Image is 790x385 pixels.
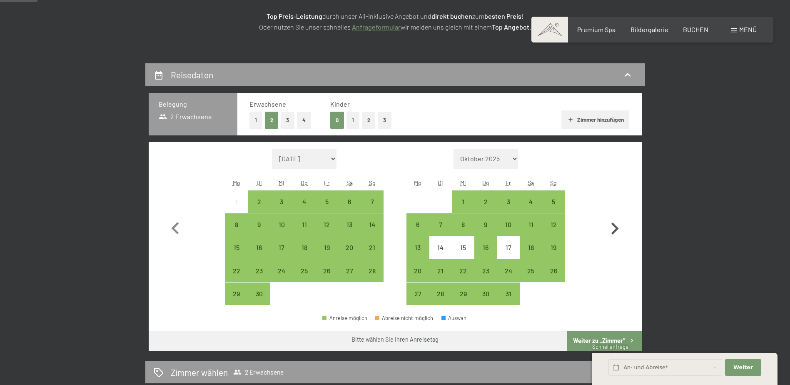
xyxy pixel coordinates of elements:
div: 25 [521,267,541,288]
div: 14 [430,244,451,265]
strong: Top Preis-Leistung [267,12,322,20]
div: Anreise möglich [316,236,338,259]
div: Tue Sep 23 2025 [248,259,270,282]
div: Anreise möglich [270,213,293,236]
div: Anreise möglich [452,190,474,213]
div: 30 [249,290,269,311]
div: Sun Oct 26 2025 [542,259,565,282]
div: Anreise möglich [270,259,293,282]
button: Zimmer hinzufügen [561,110,629,129]
div: Tue Oct 21 2025 [429,259,452,282]
div: Mon Sep 22 2025 [225,259,248,282]
div: 19 [543,244,564,265]
div: Anreise möglich [542,213,565,236]
div: Tue Sep 02 2025 [248,190,270,213]
div: Sat Oct 11 2025 [520,213,542,236]
abbr: Mittwoch [279,179,284,186]
div: Anreise möglich [474,282,497,305]
div: 2 [475,198,496,219]
button: 1 [346,112,359,129]
div: Thu Oct 30 2025 [474,282,497,305]
div: 5 [316,198,337,219]
div: Thu Sep 25 2025 [293,259,316,282]
span: Weiter [733,364,753,371]
div: Thu Oct 16 2025 [474,236,497,259]
button: 1 [249,112,262,129]
div: 26 [543,267,564,288]
abbr: Sonntag [369,179,376,186]
div: Anreise möglich [361,190,383,213]
abbr: Sonntag [550,179,557,186]
div: 3 [271,198,292,219]
div: Anreise möglich [520,190,542,213]
abbr: Donnerstag [301,179,308,186]
div: Anreise möglich [316,190,338,213]
div: Thu Oct 02 2025 [474,190,497,213]
div: Anreise möglich [248,236,270,259]
div: Sun Oct 05 2025 [542,190,565,213]
div: Anreise möglich [474,259,497,282]
button: Nächster Monat [603,149,627,305]
div: Sat Oct 25 2025 [520,259,542,282]
div: 12 [316,221,337,242]
div: Mon Oct 27 2025 [406,282,429,305]
div: Anreise möglich [452,213,474,236]
div: 1 [226,198,247,219]
div: Anreise nicht möglich [452,236,474,259]
div: Thu Oct 09 2025 [474,213,497,236]
div: 28 [361,267,382,288]
h2: Zimmer wählen [171,366,228,378]
abbr: Donnerstag [482,179,489,186]
div: 9 [475,221,496,242]
div: Mon Sep 08 2025 [225,213,248,236]
div: Anreise möglich [293,190,316,213]
div: Anreise möglich [270,236,293,259]
a: Premium Spa [577,25,616,33]
div: Sat Sep 27 2025 [338,259,361,282]
span: Bildergalerie [631,25,668,33]
div: Anreise möglich [338,259,361,282]
div: Anreise möglich [248,213,270,236]
div: 26 [316,267,337,288]
div: Mon Sep 29 2025 [225,282,248,305]
abbr: Samstag [528,179,534,186]
button: 4 [297,112,311,129]
div: Mon Oct 20 2025 [406,259,429,282]
div: Anreise möglich [497,213,519,236]
div: Anreise möglich [474,190,497,213]
a: Anfrageformular [352,23,401,31]
div: Sun Sep 21 2025 [361,236,383,259]
div: 13 [407,244,428,265]
div: 6 [407,221,428,242]
div: 2 [249,198,269,219]
abbr: Montag [414,179,421,186]
div: Anreise möglich [406,282,429,305]
span: 2 Erwachsene [159,112,212,121]
div: Wed Sep 10 2025 [270,213,293,236]
div: 10 [498,221,518,242]
div: 17 [271,244,292,265]
div: Anreise möglich [225,259,248,282]
div: 17 [498,244,518,265]
abbr: Montag [233,179,240,186]
div: 6 [339,198,360,219]
span: BUCHEN [683,25,708,33]
abbr: Dienstag [438,179,443,186]
button: Vorheriger Monat [163,149,187,305]
div: 20 [407,267,428,288]
div: 21 [430,267,451,288]
div: Thu Sep 04 2025 [293,190,316,213]
div: Fri Sep 12 2025 [316,213,338,236]
div: 29 [453,290,474,311]
div: 15 [453,244,474,265]
abbr: Samstag [346,179,353,186]
div: Anreise möglich [316,259,338,282]
div: Fri Oct 03 2025 [497,190,519,213]
div: Anreise möglich [406,213,429,236]
div: Anreise möglich [293,236,316,259]
div: Fri Sep 05 2025 [316,190,338,213]
div: Anreise möglich [248,282,270,305]
p: durch unser All-inklusive Angebot und zum ! Oder nutzen Sie unser schnelles wir melden uns gleich... [187,11,603,32]
div: Wed Oct 29 2025 [452,282,474,305]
